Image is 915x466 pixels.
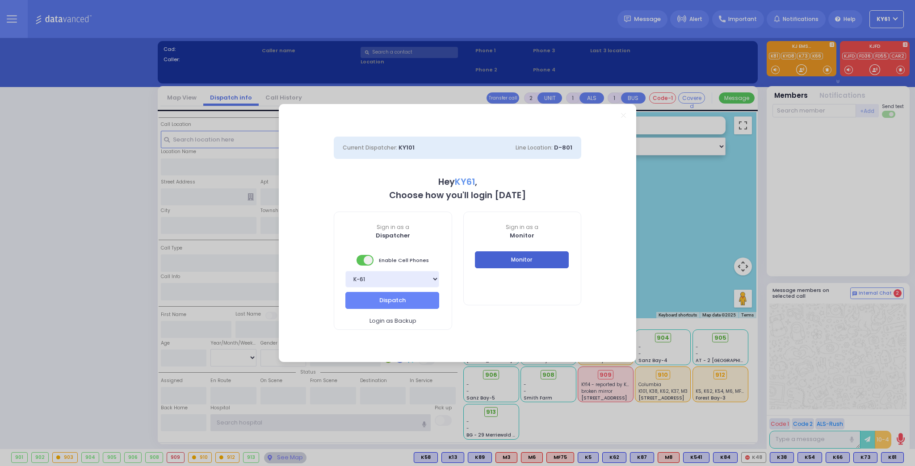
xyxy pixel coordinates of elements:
[389,189,526,201] b: Choose how you'll login [DATE]
[510,231,534,240] b: Monitor
[438,176,477,188] b: Hey ,
[554,143,572,152] span: D-801
[399,143,415,152] span: KY101
[343,144,397,151] span: Current Dispatcher:
[464,223,581,231] span: Sign in as a
[621,113,626,118] a: Close
[455,176,475,188] span: KY61
[516,144,553,151] span: Line Location:
[334,223,452,231] span: Sign in as a
[357,254,429,266] span: Enable Cell Phones
[345,292,439,309] button: Dispatch
[369,316,416,325] span: Login as Backup
[376,231,410,240] b: Dispatcher
[475,251,569,268] button: Monitor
